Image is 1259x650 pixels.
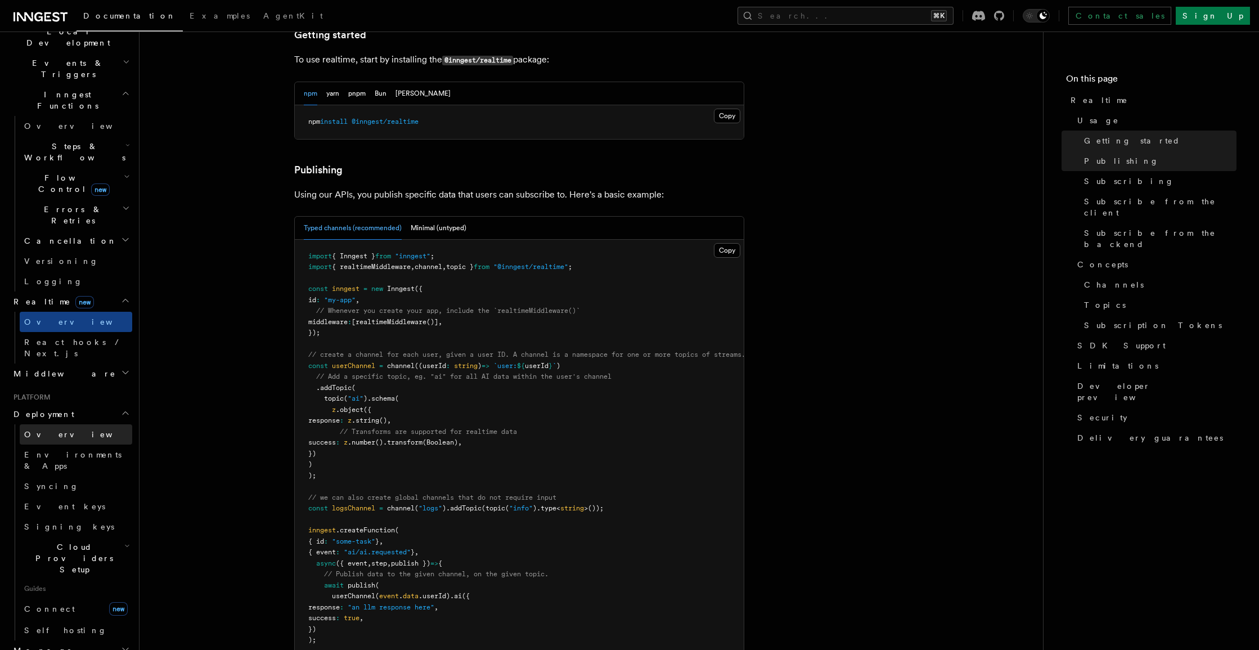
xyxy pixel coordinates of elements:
[395,395,399,402] span: (
[556,362,560,370] span: )
[375,438,383,446] span: ()
[1073,376,1236,407] a: Developer preview
[391,559,430,567] span: publish })
[379,537,383,545] span: ,
[24,122,140,131] span: Overview
[9,424,132,640] div: Deployment
[446,263,474,271] span: topic }
[332,406,336,414] span: z
[1077,432,1223,443] span: Delivery guarantees
[332,263,411,271] span: { realtimeMiddleware
[24,257,98,266] span: Versioning
[387,362,415,370] span: channel
[304,217,402,240] button: Typed channels (recommended)
[1084,196,1236,218] span: Subscribe from the client
[379,362,383,370] span: =
[340,428,517,436] span: // Transforms are supported for realtime data
[1080,131,1236,151] a: Getting started
[411,548,415,556] span: }
[332,285,359,293] span: inngest
[584,504,604,512] span: >());
[454,362,478,370] span: string
[24,604,75,613] span: Connect
[20,271,132,292] a: Logging
[20,598,132,620] a: Connectnew
[1077,412,1127,423] span: Security
[478,362,482,370] span: )
[387,559,391,567] span: ,
[324,537,328,545] span: :
[1071,95,1128,106] span: Realtime
[20,580,132,598] span: Guides
[367,395,395,402] span: .schema
[308,362,328,370] span: const
[20,332,132,364] a: React hooks / Next.js
[379,592,399,600] span: event
[1073,407,1236,428] a: Security
[332,252,375,260] span: { Inngest }
[1084,320,1222,331] span: Subscription Tokens
[1084,155,1159,167] span: Publishing
[348,82,366,105] button: pnpm
[20,496,132,517] a: Event keys
[482,362,489,370] span: =>
[75,296,94,308] span: new
[395,526,399,534] span: (
[1084,299,1126,311] span: Topics
[419,592,450,600] span: .userId)
[363,395,367,402] span: )
[493,263,568,271] span: "@inngest/realtime"
[450,592,462,600] span: .ai
[20,231,132,251] button: Cancellation
[20,172,124,195] span: Flow Control
[316,296,320,304] span: :
[482,504,485,512] span: (
[533,504,537,512] span: )
[20,235,117,246] span: Cancellation
[332,537,375,545] span: "some-task"
[375,592,379,600] span: (
[294,162,343,178] a: Publishing
[1068,7,1171,25] a: Contact sales
[9,393,51,402] span: Platform
[1084,227,1236,250] span: Subscribe from the backend
[316,384,352,392] span: .addTopic
[395,252,430,260] span: "inngest"
[24,277,83,286] span: Logging
[9,53,132,84] button: Events & Triggers
[442,504,446,512] span: )
[9,404,132,424] button: Deployment
[348,603,434,611] span: "an llm response here"
[308,329,320,337] span: });
[190,11,250,20] span: Examples
[387,504,415,512] span: channel
[442,263,446,271] span: ,
[1084,279,1144,290] span: Channels
[308,252,332,260] span: import
[9,57,123,80] span: Events & Triggers
[1077,259,1128,270] span: Concepts
[738,7,954,25] button: Search...⌘K
[20,136,132,168] button: Steps & Workflows
[537,504,556,512] span: .type
[430,559,438,567] span: =>
[308,416,340,424] span: response
[348,438,375,446] span: .number
[1073,110,1236,131] a: Usage
[352,416,379,424] span: .string
[20,141,125,163] span: Steps & Workflows
[1023,9,1050,23] button: Toggle dark mode
[383,438,422,446] span: .transform
[336,526,395,534] span: .createFunction
[294,52,744,68] p: To use realtime, start by installing the package:
[556,504,560,512] span: <
[1084,176,1174,187] span: Subscribing
[1073,356,1236,376] a: Limitations
[24,482,79,491] span: Syncing
[356,296,359,304] span: ,
[359,614,363,622] span: ,
[403,592,419,600] span: data
[356,318,426,326] span: realtimeMiddleware
[352,118,419,125] span: @inngest/realtime
[336,559,367,567] span: ({ event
